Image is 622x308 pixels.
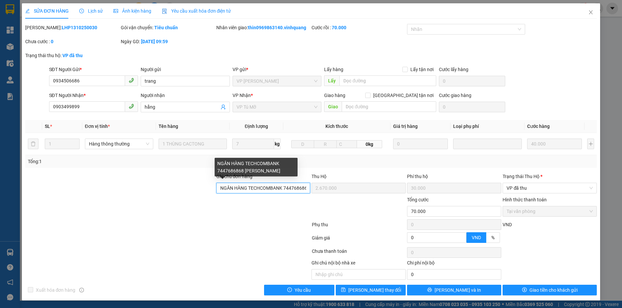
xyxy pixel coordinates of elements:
[129,78,134,83] span: phone
[129,104,134,109] span: phone
[121,24,215,31] div: Gói vận chuyển:
[25,24,119,31] div: [PERSON_NAME]:
[450,120,524,133] th: Loại phụ phí
[311,248,407,259] div: Chưa thanh toán
[49,66,138,73] div: SĐT Người Gửi
[529,286,578,294] span: Giao tiền cho khách gửi
[121,38,215,45] div: Ngày GD:
[341,287,346,293] span: save
[427,287,432,293] span: printer
[324,67,343,72] span: Lấy hàng
[507,206,593,216] span: Tại văn phòng
[311,174,326,179] span: Thu Hộ
[339,75,436,86] input: Dọc đường
[357,140,382,148] span: 0kg
[237,76,318,86] span: VP LÊ HỒNG PHONG
[435,286,481,294] span: [PERSON_NAME] và In
[324,93,345,98] span: Giao hàng
[215,158,298,176] div: NGÂN HÀNG TECHCOMBANK 7447686868 [PERSON_NAME]
[311,234,407,246] div: Giảm giá
[587,139,594,149] button: plus
[325,124,348,129] span: Kích thước
[79,8,103,14] span: Lịch sử
[162,9,167,14] img: icon
[264,285,334,295] button: exclamation-circleYêu cầu
[472,235,481,240] span: VND
[527,139,582,149] input: 0
[503,173,597,180] div: Trạng thái Thu Hộ
[45,124,50,129] span: SL
[79,288,84,292] span: info-circle
[348,286,401,294] span: [PERSON_NAME] thay đổi
[141,66,230,73] div: Người gửi
[154,25,178,30] b: Tiêu chuẩn
[28,158,240,165] div: Tổng: 1
[503,285,597,295] button: dollarGiao tiền cho khách gửi
[25,52,143,59] div: Trạng thái thu hộ:
[408,66,436,73] span: Lấy tận nơi
[291,140,314,148] input: D
[311,259,406,269] div: Ghi chú nội bộ nhà xe
[216,24,311,31] div: Nhân viên giao:
[25,38,119,45] div: Chưa cước :
[439,76,505,86] input: Cước lấy hàng
[324,75,339,86] span: Lấy
[113,9,118,13] span: picture
[407,259,501,269] div: Chi phí nội bộ
[248,25,306,30] b: thin0969863140.vinhquang
[507,183,593,193] span: VP đã thu
[159,124,178,129] span: Tên hàng
[28,139,38,149] button: delete
[295,286,311,294] span: Yêu cầu
[332,25,346,30] b: 70.000
[221,104,226,110] span: user-add
[237,102,318,112] span: VP Tú Mỡ
[503,222,512,227] span: VND
[287,287,292,293] span: exclamation-circle
[85,124,110,129] span: Đơn vị tính
[245,124,268,129] span: Định lượng
[407,285,501,295] button: printer[PERSON_NAME] và In
[49,92,138,99] div: SĐT Người Nhận
[314,140,337,148] input: R
[439,67,468,72] label: Cước lấy hàng
[491,235,495,240] span: %
[407,173,501,183] div: Phí thu hộ
[371,92,436,99] span: [GEOGRAPHIC_DATA] tận nơi
[503,197,547,202] label: Hình thức thanh toán
[336,285,406,295] button: save[PERSON_NAME] thay đổi
[113,8,151,14] span: Ảnh kiện hàng
[311,221,407,233] div: Phụ thu
[407,197,429,202] span: Tổng cước
[393,139,448,149] input: 0
[324,101,342,112] span: Giao
[33,286,78,294] span: Xuất hóa đơn hàng
[141,92,230,99] div: Người nhận
[393,124,418,129] span: Giá trị hàng
[439,102,505,112] input: Cước giao hàng
[588,10,593,15] span: close
[25,9,30,13] span: edit
[274,139,281,149] span: kg
[522,287,527,293] span: dollar
[62,53,83,58] b: VP đã thu
[342,101,436,112] input: Dọc đường
[162,8,231,14] span: Yêu cầu xuất hóa đơn điện tử
[311,24,406,31] div: Cước rồi :
[79,9,84,13] span: clock-circle
[439,93,471,98] label: Cước giao hàng
[233,66,322,73] div: VP gửi
[216,183,311,193] input: Ghi chú đơn hàng
[582,3,600,22] button: Close
[62,25,97,30] b: LHP1310250030
[233,93,251,98] span: VP Nhận
[89,139,149,149] span: Hàng thông thường
[336,140,357,148] input: C
[25,8,69,14] span: SỬA ĐƠN HÀNG
[51,39,53,44] b: 0
[159,139,227,149] input: VD: Bàn, Ghế
[311,269,406,280] input: Nhập ghi chú
[141,39,168,44] b: [DATE] 09:59
[527,124,550,129] span: Cước hàng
